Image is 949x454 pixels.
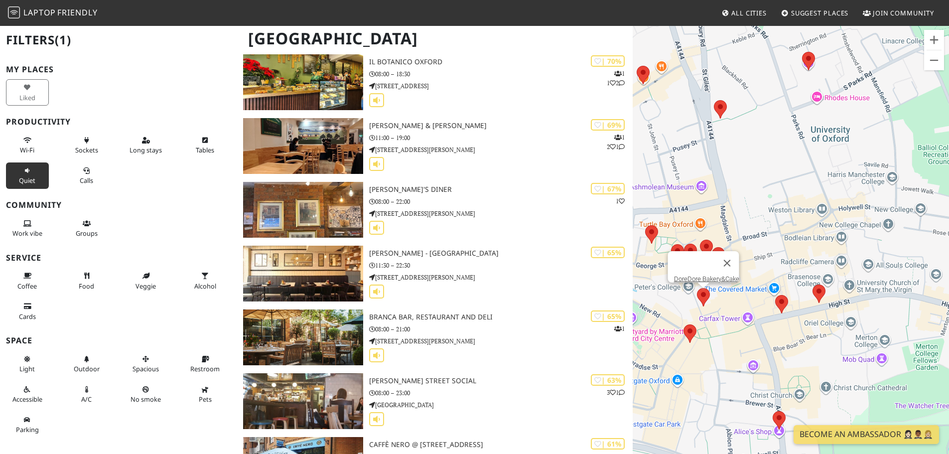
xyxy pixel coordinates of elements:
[76,229,98,238] span: Group tables
[717,4,771,22] a: All Cities
[243,246,363,302] img: Byron - Oxford
[125,268,167,294] button: Veggie
[369,69,633,79] p: 08:00 – 18:30
[136,282,156,291] span: Veggie
[184,351,227,377] button: Restroom
[65,132,108,158] button: Sockets
[65,162,108,189] button: Calls
[369,441,633,449] h3: Caffè Nero @ [STREET_ADDRESS]
[591,183,625,194] div: | 67%
[133,364,159,373] span: Spacious
[16,425,39,434] span: Parking
[873,8,934,17] span: Join Community
[607,69,625,88] p: 1 1 2
[591,438,625,450] div: | 61%
[6,351,49,377] button: Light
[57,7,97,18] span: Friendly
[6,162,49,189] button: Quiet
[6,253,231,263] h3: Service
[369,209,633,218] p: [STREET_ADDRESS][PERSON_NAME]
[369,185,633,194] h3: [PERSON_NAME]'s Diner
[243,309,363,365] img: Branca Bar, Restaurant and Deli
[6,381,49,408] button: Accessible
[194,282,216,291] span: Alcohol
[859,4,938,22] a: Join Community
[74,364,100,373] span: Outdoor area
[65,351,108,377] button: Outdoor
[591,310,625,322] div: | 65%
[199,395,212,404] span: Pet friendly
[125,381,167,408] button: No smoke
[8,6,20,18] img: LaptopFriendly
[237,373,633,429] a: George Street Social | 63% 31 [PERSON_NAME] Street Social 08:00 – 23:00 [GEOGRAPHIC_DATA]
[369,400,633,410] p: [GEOGRAPHIC_DATA]
[369,313,633,321] h3: Branca Bar, Restaurant and Deli
[591,374,625,386] div: | 63%
[6,25,231,55] h2: Filters
[125,351,167,377] button: Spacious
[237,246,633,302] a: Byron - Oxford | 65% [PERSON_NAME] - [GEOGRAPHIC_DATA] 11:30 – 22:30 [STREET_ADDRESS][PERSON_NAME]
[190,364,220,373] span: Restroom
[65,381,108,408] button: A/C
[6,336,231,345] h3: Space
[6,298,49,324] button: Cards
[607,133,625,151] p: 1 2 1
[184,381,227,408] button: Pets
[243,182,363,238] img: Rick's Diner
[130,146,162,154] span: Long stays
[237,54,633,110] a: Il Botanico Oxford | 70% 112 Il Botanico Oxford 08:00 – 18:30 [STREET_ADDRESS]
[243,54,363,110] img: Il Botanico Oxford
[731,8,767,17] span: All Cities
[12,395,42,404] span: Accessible
[591,247,625,258] div: | 65%
[243,373,363,429] img: George Street Social
[6,65,231,74] h3: My Places
[23,7,56,18] span: Laptop
[369,324,633,334] p: 08:00 – 21:00
[777,4,853,22] a: Suggest Places
[75,146,98,154] span: Power sockets
[369,273,633,282] p: [STREET_ADDRESS][PERSON_NAME]
[369,145,633,154] p: [STREET_ADDRESS][PERSON_NAME]
[243,118,363,174] img: George & Delila
[80,176,93,185] span: Video/audio calls
[674,275,739,283] a: DoreDore Bakery&Cake
[607,388,625,397] p: 3 1
[237,309,633,365] a: Branca Bar, Restaurant and Deli | 65% 1 Branca Bar, Restaurant and Deli 08:00 – 21:00 [STREET_ADD...
[65,215,108,242] button: Groups
[6,412,49,438] button: Parking
[17,282,37,291] span: Coffee
[6,132,49,158] button: Wi-Fi
[369,197,633,206] p: 08:00 – 22:00
[19,364,35,373] span: Natural light
[616,196,625,206] p: 1
[715,251,739,275] button: Close
[65,268,108,294] button: Food
[614,324,625,333] p: 1
[79,282,94,291] span: Food
[8,4,98,22] a: LaptopFriendly LaptopFriendly
[81,395,92,404] span: Air conditioned
[196,146,214,154] span: Work-friendly tables
[12,229,42,238] span: People working
[369,261,633,270] p: 11:30 – 22:30
[924,50,944,70] button: Zoom out
[369,377,633,385] h3: [PERSON_NAME] Street Social
[240,25,631,52] h1: [GEOGRAPHIC_DATA]
[924,30,944,50] button: Zoom in
[369,133,633,143] p: 11:00 – 19:00
[237,182,633,238] a: Rick's Diner | 67% 1 [PERSON_NAME]'s Diner 08:00 – 22:00 [STREET_ADDRESS][PERSON_NAME]
[6,117,231,127] h3: Productivity
[6,215,49,242] button: Work vibe
[184,132,227,158] button: Tables
[369,122,633,130] h3: [PERSON_NAME] & [PERSON_NAME]
[125,132,167,158] button: Long stays
[791,8,849,17] span: Suggest Places
[131,395,161,404] span: Smoke free
[19,176,35,185] span: Quiet
[55,31,71,48] span: (1)
[369,336,633,346] p: [STREET_ADDRESS][PERSON_NAME]
[6,268,49,294] button: Coffee
[184,268,227,294] button: Alcohol
[237,118,633,174] a: George & Delila | 69% 121 [PERSON_NAME] & [PERSON_NAME] 11:00 – 19:00 [STREET_ADDRESS][PERSON_NAME]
